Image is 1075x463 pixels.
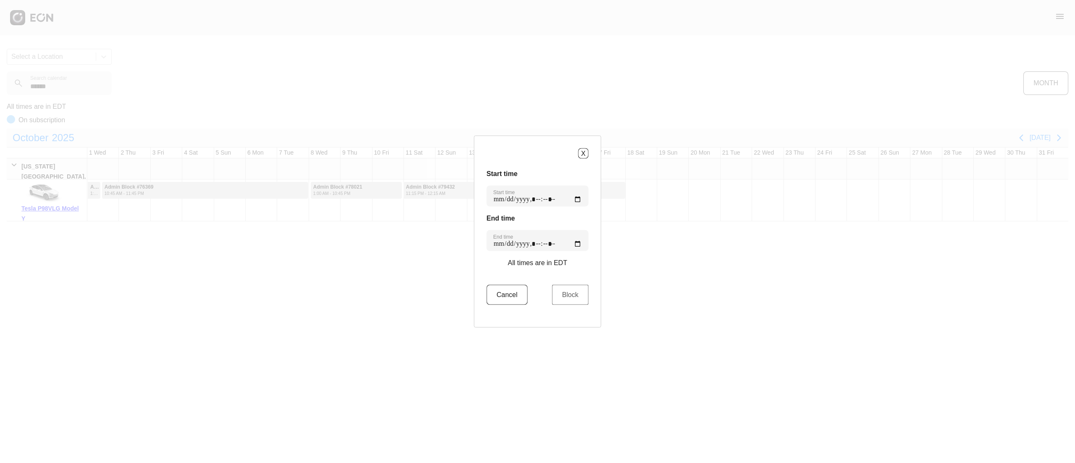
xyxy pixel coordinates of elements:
label: Start time [493,189,515,196]
label: End time [493,234,513,240]
h3: Start time [487,169,589,179]
p: All times are in EDT [508,258,567,268]
button: Cancel [487,285,528,305]
button: X [578,148,589,159]
h3: End time [487,213,589,224]
button: Block [552,285,588,305]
